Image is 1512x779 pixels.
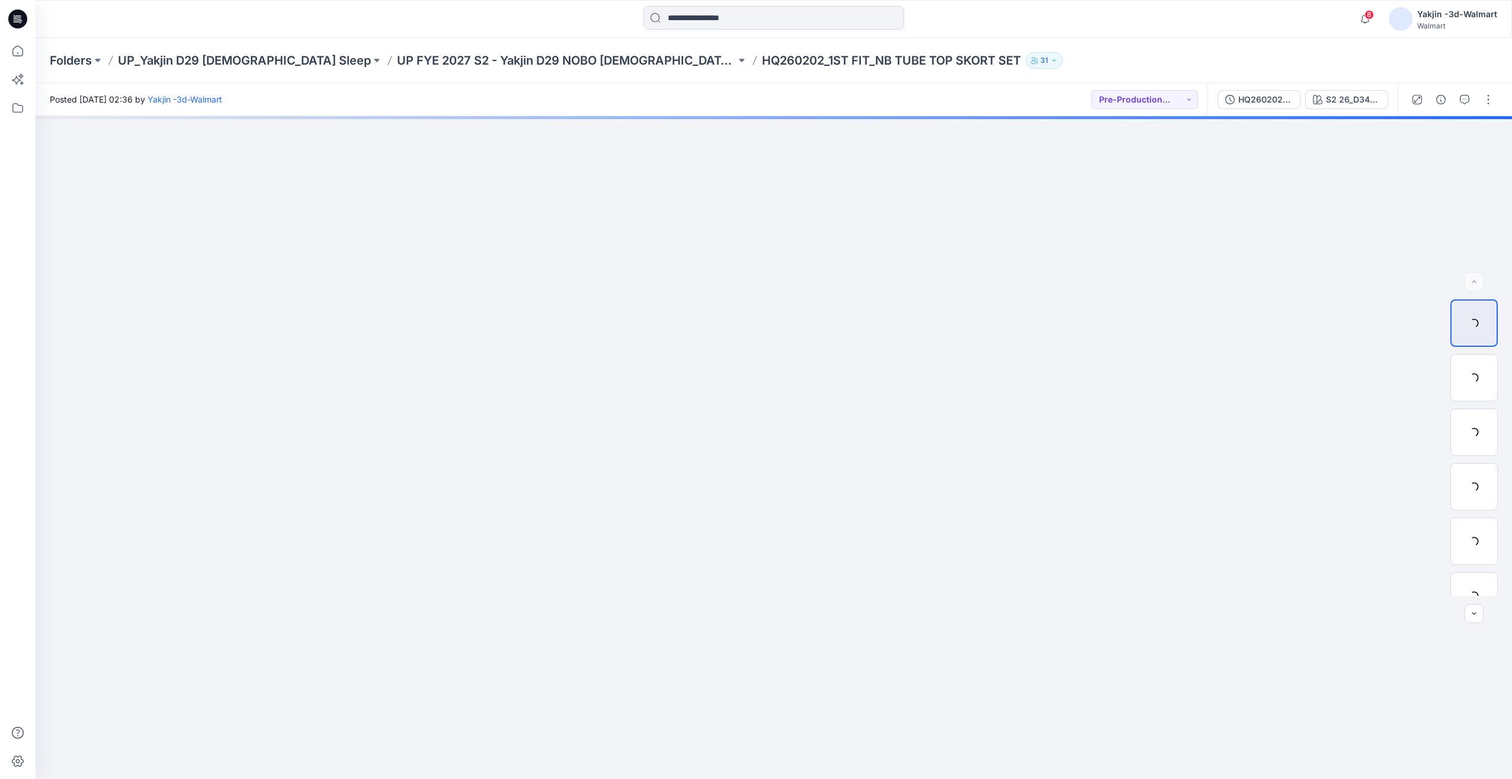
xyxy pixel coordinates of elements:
[50,52,92,69] a: Folders
[1417,7,1497,21] div: Yakjin -3d-Walmart
[397,52,736,69] a: UP FYE 2027 S2 - Yakjin D29 NOBO [DEMOGRAPHIC_DATA] Sleepwear
[1326,93,1380,106] div: S2 26_D34_NB_DITSY FLORAL 3 v1 rptcc_CW20_LIGHT BIRCH_WM
[1218,90,1300,109] button: HQ260202_1ST FIT_NB TUBE TOP SKORT SET
[1305,90,1388,109] button: S2 26_D34_NB_DITSY FLORAL 3 v1 rptcc_CW20_LIGHT BIRCH_WM
[1389,7,1412,31] img: avatar
[1026,52,1063,69] button: 31
[1238,93,1293,106] div: HQ260202_1ST FIT_NB TUBE TOP SKORT SET
[1040,54,1048,67] p: 31
[1417,21,1497,30] div: Walmart
[50,93,222,106] span: Posted [DATE] 02:36 by
[762,52,1021,69] p: HQ260202_1ST FIT_NB TUBE TOP SKORT SET
[1431,90,1450,109] button: Details
[1364,10,1374,20] span: 8
[118,52,371,69] a: UP_Yakjin D29 [DEMOGRAPHIC_DATA] Sleep
[148,94,222,104] a: Yakjin -3d-Walmart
